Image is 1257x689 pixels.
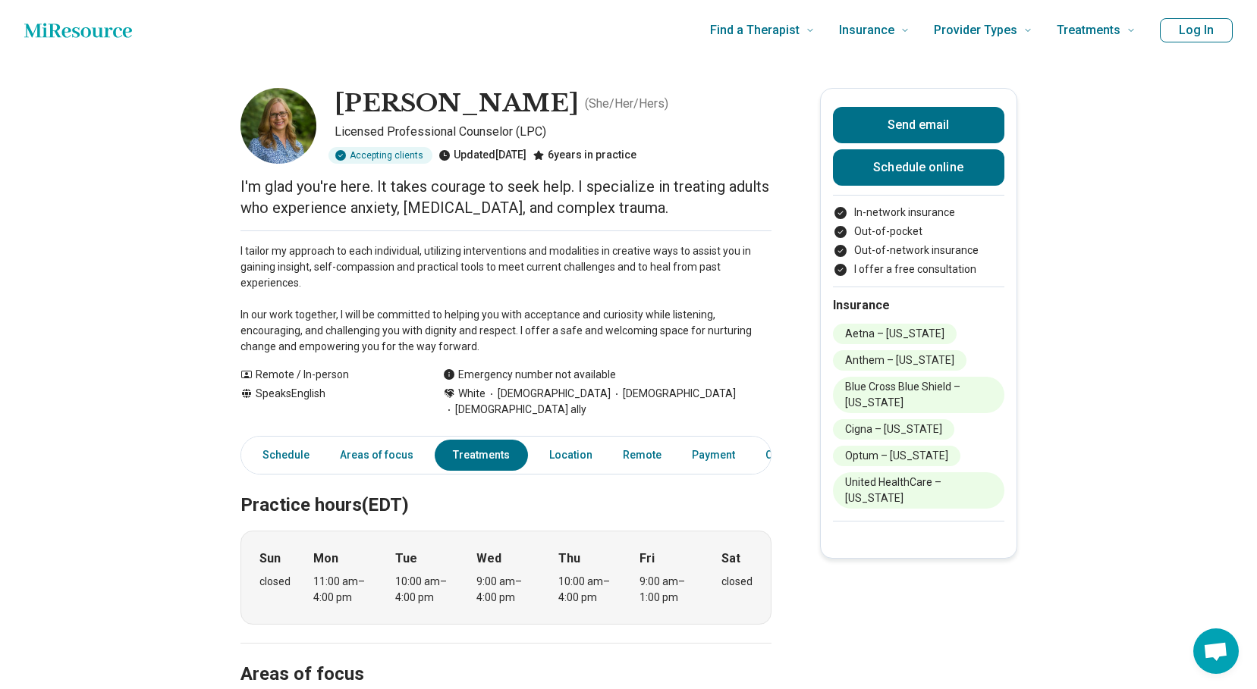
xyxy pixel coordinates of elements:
div: 9:00 am – 4:00 pm [476,574,535,606]
strong: Fri [639,550,655,568]
li: I offer a free consultation [833,262,1004,277]
p: I'm glad you're here. It takes courage to seek help. I specialize in treating adults who experien... [240,176,771,218]
a: Credentials [756,440,832,471]
h2: Practice hours (EDT) [240,456,771,518]
a: Schedule [244,440,319,471]
h2: Areas of focus [240,625,771,687]
a: Areas of focus [331,440,423,471]
strong: Thu [558,550,580,568]
div: Emergency number not available [443,367,616,383]
div: 10:00 am – 4:00 pm [558,574,617,606]
h1: [PERSON_NAME] [335,88,579,120]
img: Sandra Monohan, Licensed Professional Counselor (LPC) [240,88,316,164]
div: Speaks English [240,386,413,418]
div: When does the program meet? [240,531,771,625]
span: White [458,386,486,402]
strong: Sun [259,550,281,568]
li: Aetna – [US_STATE] [833,324,957,344]
a: Treatments [435,440,528,471]
div: Open chat [1193,628,1239,674]
span: Find a Therapist [710,20,800,41]
ul: Payment options [833,205,1004,277]
div: closed [721,574,753,590]
div: Accepting clients [328,147,432,164]
span: Provider Types [934,20,1017,41]
span: [DEMOGRAPHIC_DATA] [611,386,736,402]
li: United HealthCare – [US_STATE] [833,472,1004,509]
span: [DEMOGRAPHIC_DATA] [486,386,611,402]
div: Updated [DATE] [438,147,526,164]
strong: Tue [395,550,417,568]
p: Licensed Professional Counselor (LPC) [335,123,771,141]
li: Out-of-network insurance [833,243,1004,258]
h2: Insurance [833,296,1004,315]
a: Payment [683,440,744,471]
button: Send email [833,107,1004,143]
li: Cigna – [US_STATE] [833,419,954,440]
strong: Sat [721,550,740,568]
li: Optum – [US_STATE] [833,446,960,466]
strong: Wed [476,550,501,568]
li: Blue Cross Blue Shield – [US_STATE] [833,377,1004,413]
span: Insurance [839,20,894,41]
a: Remote [614,440,671,471]
a: Home page [24,15,132,45]
li: Out-of-pocket [833,224,1004,240]
strong: Mon [313,550,338,568]
div: 10:00 am – 4:00 pm [395,574,454,606]
a: Location [540,440,602,471]
p: I tailor my approach to each individual, utilizing interventions and modalities in creative ways ... [240,243,771,355]
div: closed [259,574,291,590]
div: Remote / In-person [240,367,413,383]
div: 9:00 am – 1:00 pm [639,574,698,606]
div: 11:00 am – 4:00 pm [313,574,372,606]
li: In-network insurance [833,205,1004,221]
li: Anthem – [US_STATE] [833,350,966,371]
p: ( She/Her/Hers ) [585,95,668,113]
span: Treatments [1057,20,1120,41]
button: Log In [1160,18,1233,42]
span: [DEMOGRAPHIC_DATA] ally [443,402,586,418]
a: Schedule online [833,149,1004,186]
div: 6 years in practice [533,147,636,164]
